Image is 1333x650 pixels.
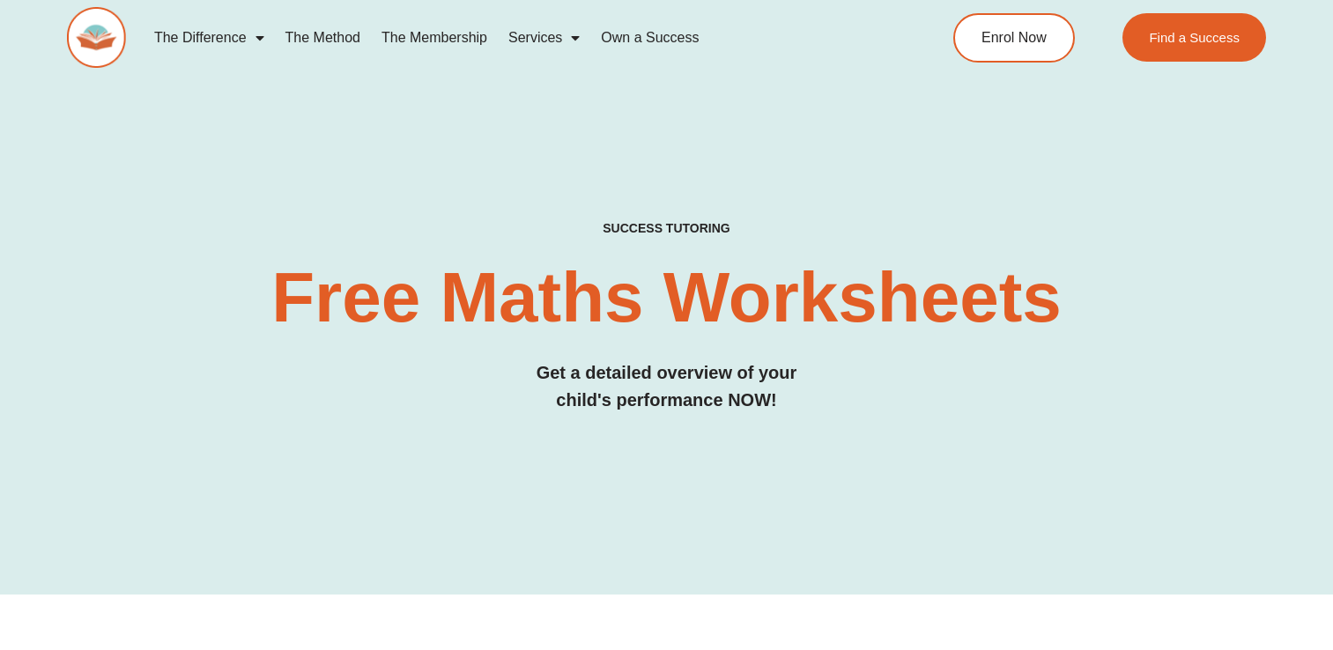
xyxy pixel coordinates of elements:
[498,18,590,58] a: Services
[67,359,1267,414] h3: Get a detailed overview of your child's performance NOW!
[67,262,1267,333] h2: Free Maths Worksheets​
[1123,13,1267,62] a: Find a Success
[275,18,371,58] a: The Method
[981,31,1047,45] span: Enrol Now
[144,18,885,58] nav: Menu
[590,18,709,58] a: Own a Success
[1150,31,1240,44] span: Find a Success
[371,18,498,58] a: The Membership
[144,18,275,58] a: The Difference
[953,13,1075,63] a: Enrol Now
[67,221,1267,236] h4: SUCCESS TUTORING​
